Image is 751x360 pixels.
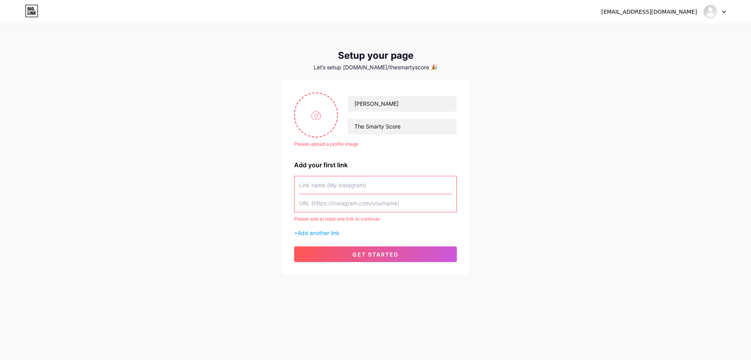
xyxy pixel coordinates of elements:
[703,4,718,19] img: thesmartyscore
[299,176,452,194] input: Link name (My Instagram)
[352,251,399,258] span: get started
[601,8,697,16] div: [EMAIL_ADDRESS][DOMAIN_NAME]
[348,96,456,112] input: Your name
[348,119,456,134] input: bio
[298,230,340,236] span: Add another link
[294,229,457,237] div: +
[294,215,457,223] div: Please add at least one link to continue
[282,50,469,61] div: Setup your page
[299,194,452,212] input: URL (https://instagram.com/yourname)
[294,246,457,262] button: get started
[294,141,457,148] div: Please upload a profile image
[282,64,469,71] div: Let’s setup [DOMAIN_NAME]/thesmartyscore 🎉
[294,160,457,170] div: Add your first link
